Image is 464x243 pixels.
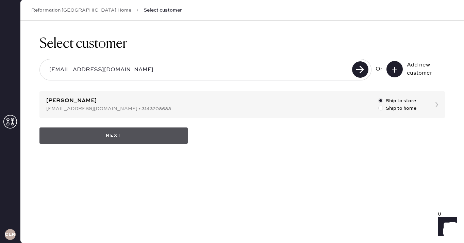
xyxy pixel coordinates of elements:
[39,36,445,52] h1: Select customer
[378,105,416,112] label: Ship to home
[378,97,416,105] label: Ship to store
[407,61,441,77] div: Add new customer
[5,232,15,237] h3: CLR
[39,127,188,144] button: Next
[432,212,461,242] iframe: Front Chat
[376,65,382,73] div: Or
[31,7,131,14] a: Reformation [GEOGRAPHIC_DATA] Home
[144,7,182,14] span: Select customer
[44,62,350,78] input: Search by email or phone number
